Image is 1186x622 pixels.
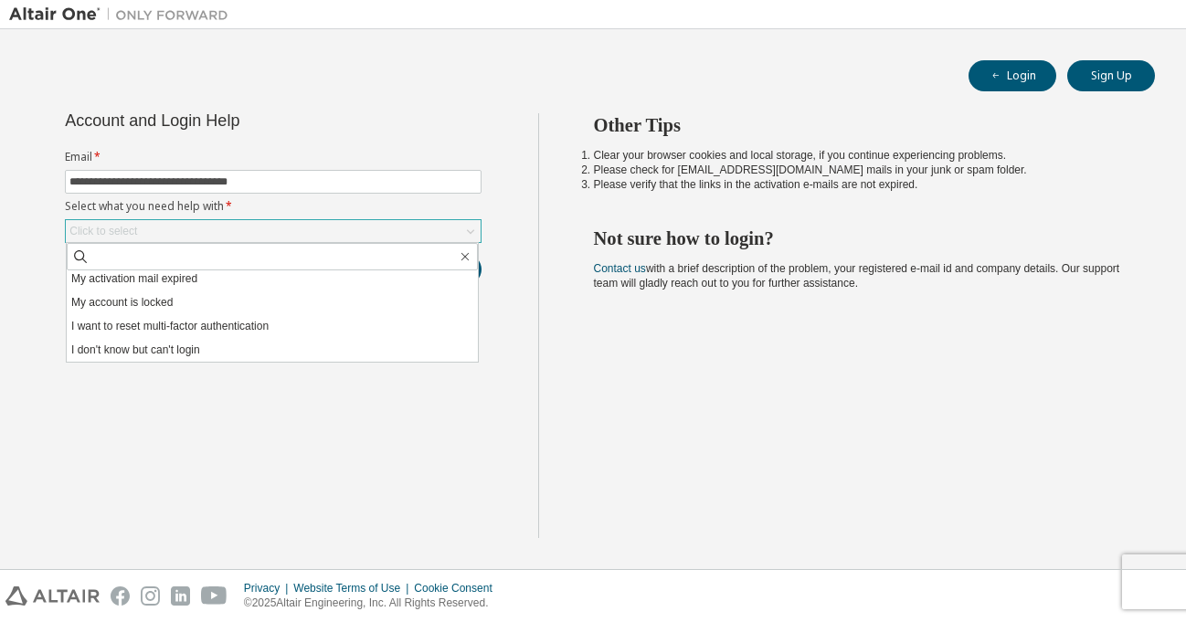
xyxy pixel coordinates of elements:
img: altair_logo.svg [5,586,100,606]
li: Clear your browser cookies and local storage, if you continue experiencing problems. [594,148,1123,163]
img: instagram.svg [141,586,160,606]
p: © 2025 Altair Engineering, Inc. All Rights Reserved. [244,596,503,611]
div: Privacy [244,581,293,596]
div: Click to select [69,224,137,238]
img: Altair One [9,5,238,24]
img: youtube.svg [201,586,228,606]
button: Sign Up [1067,60,1155,91]
label: Email [65,150,482,164]
h2: Not sure how to login? [594,227,1123,250]
div: Cookie Consent [414,581,503,596]
li: Please verify that the links in the activation e-mails are not expired. [594,177,1123,192]
li: Please check for [EMAIL_ADDRESS][DOMAIN_NAME] mails in your junk or spam folder. [594,163,1123,177]
li: My activation mail expired [67,267,478,290]
div: Click to select [66,220,481,242]
img: facebook.svg [111,586,130,606]
h2: Other Tips [594,113,1123,137]
a: Contact us [594,262,646,275]
button: Login [969,60,1056,91]
img: linkedin.svg [171,586,190,606]
label: Select what you need help with [65,199,482,214]
div: Account and Login Help [65,113,398,128]
span: with a brief description of the problem, your registered e-mail id and company details. Our suppo... [594,262,1120,290]
div: Website Terms of Use [293,581,414,596]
